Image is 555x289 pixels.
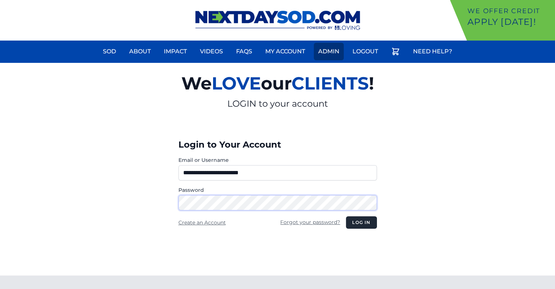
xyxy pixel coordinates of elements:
[97,98,459,110] p: LOGIN to your account
[280,219,340,225] a: Forgot your password?
[97,69,459,98] h2: We our !
[99,43,120,60] a: Sod
[467,16,552,28] p: Apply [DATE]!
[346,216,377,229] button: Log in
[178,186,377,194] label: Password
[232,43,257,60] a: FAQs
[178,156,377,164] label: Email or Username
[178,139,377,151] h3: Login to Your Account
[261,43,309,60] a: My Account
[125,43,155,60] a: About
[196,43,227,60] a: Videos
[212,73,261,94] span: LOVE
[314,43,344,60] a: Admin
[292,73,369,94] span: CLIENTS
[178,219,226,226] a: Create an Account
[409,43,456,60] a: Need Help?
[159,43,191,60] a: Impact
[348,43,382,60] a: Logout
[467,6,552,16] p: We offer Credit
